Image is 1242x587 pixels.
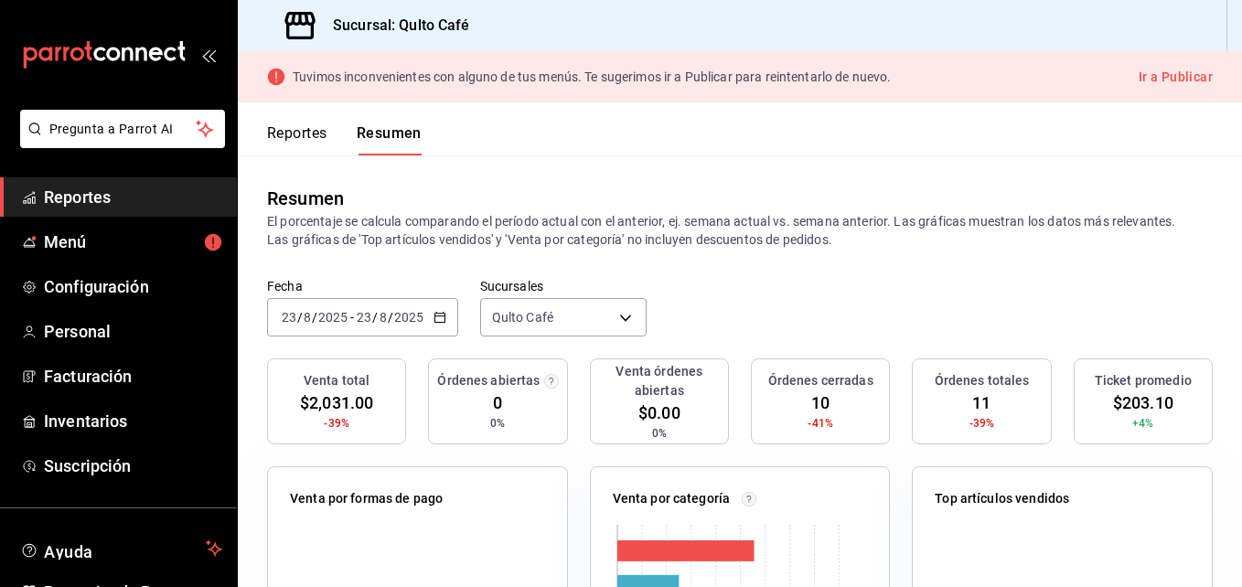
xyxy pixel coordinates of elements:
[356,310,372,325] input: --
[267,280,458,293] label: Fecha
[652,425,667,442] span: 0%
[1113,390,1173,415] span: $203.10
[318,15,470,37] h3: Sucursal: Qulto Café
[201,48,216,62] button: open_drawer_menu
[44,229,222,254] span: Menú
[317,310,348,325] input: ----
[613,489,731,508] p: Venta por categoría
[811,390,830,415] span: 10
[935,489,1069,508] p: Top artículos vendidos
[44,409,222,433] span: Inventarios
[312,310,317,325] span: /
[638,400,680,425] span: $0.00
[303,310,312,325] input: --
[297,310,303,325] span: /
[281,310,297,325] input: --
[304,371,369,390] h3: Venta total
[808,415,833,432] span: -41%
[492,308,553,326] span: Qulto Café
[388,310,393,325] span: /
[324,415,349,432] span: -39%
[490,415,505,432] span: 0%
[293,70,891,83] p: Tuvimos inconvenientes con alguno de tus menús. Te sugerimos ir a Publicar para reintentarlo de n...
[20,110,225,148] button: Pregunta a Parrot AI
[493,390,502,415] span: 0
[267,124,327,155] button: Reportes
[437,371,540,390] h3: Órdenes abiertas
[1132,415,1153,432] span: +4%
[267,212,1213,249] p: El porcentaje se calcula comparando el período actual con el anterior, ej. semana actual vs. sema...
[969,415,995,432] span: -39%
[598,362,721,400] h3: Venta órdenes abiertas
[44,185,222,209] span: Reportes
[49,120,197,139] span: Pregunta a Parrot AI
[267,185,344,212] div: Resumen
[300,390,373,415] span: $2,031.00
[768,371,873,390] h3: Órdenes cerradas
[267,124,422,155] div: navigation tabs
[393,310,424,325] input: ----
[480,280,647,293] label: Sucursales
[13,133,225,152] a: Pregunta a Parrot AI
[357,124,422,155] button: Resumen
[372,310,378,325] span: /
[350,310,354,325] span: -
[44,364,222,389] span: Facturación
[290,489,443,508] p: Venta por formas de pago
[44,274,222,299] span: Configuración
[1139,66,1213,89] button: Ir a Publicar
[44,538,198,560] span: Ayuda
[44,454,222,478] span: Suscripción
[972,390,990,415] span: 11
[44,319,222,344] span: Personal
[1095,371,1192,390] h3: Ticket promedio
[935,371,1030,390] h3: Órdenes totales
[379,310,388,325] input: --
